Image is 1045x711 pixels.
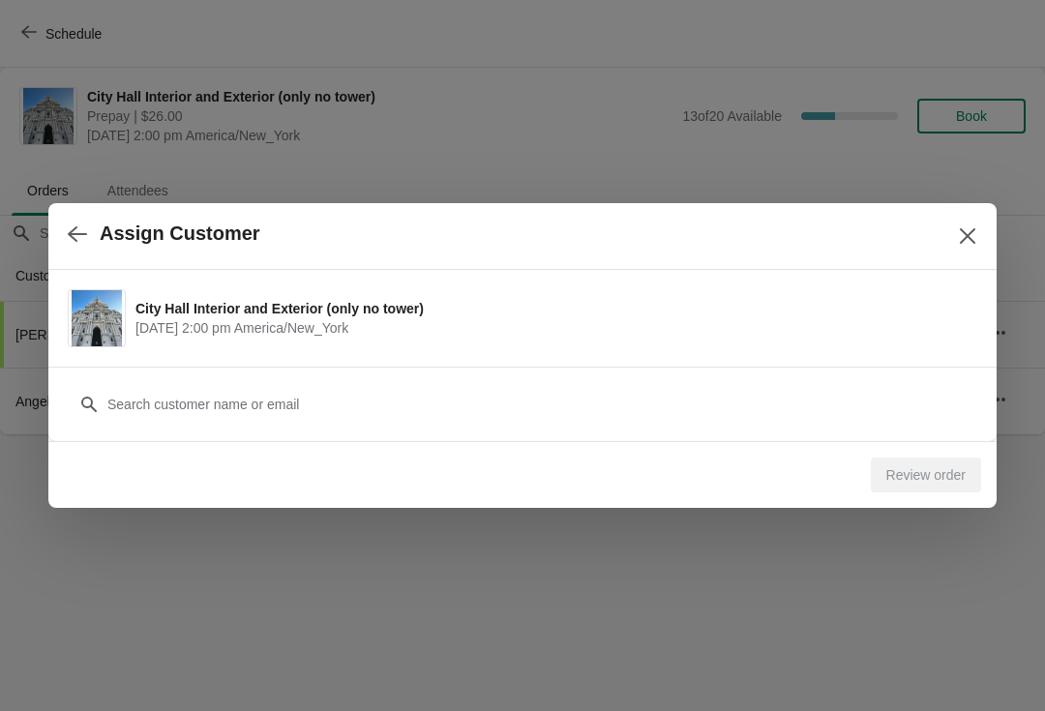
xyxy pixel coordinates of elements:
[106,387,977,422] input: Search customer name or email
[135,299,968,318] span: City Hall Interior and Exterior (only no tower)
[100,222,260,245] h2: Assign Customer
[72,290,123,346] img: City Hall Interior and Exterior (only no tower) | | September 23 | 2:00 pm America/New_York
[950,219,985,253] button: Close
[135,318,968,338] span: [DATE] 2:00 pm America/New_York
